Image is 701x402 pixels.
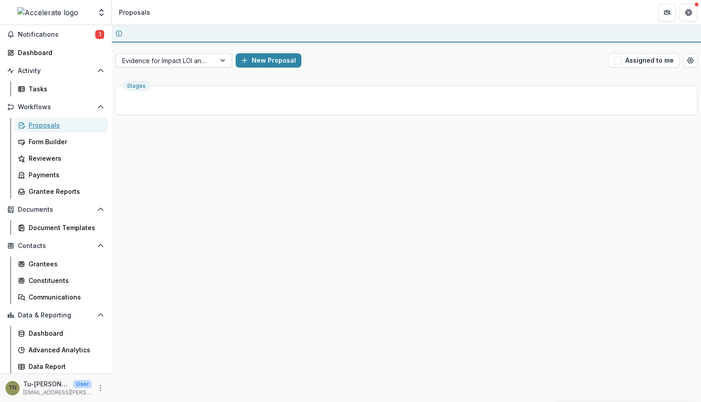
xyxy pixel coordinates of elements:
[29,345,101,355] div: Advanced Analytics
[18,67,93,75] span: Activity
[29,276,101,285] div: Constituents
[29,292,101,302] div: Communications
[4,27,108,42] button: Notifications1
[29,170,101,180] div: Payments
[8,385,17,391] div: Tu-Quyen Nguyen
[29,154,101,163] div: Reviewers
[18,31,95,38] span: Notifications
[18,103,93,111] span: Workflows
[14,184,108,199] a: Grantee Reports
[14,342,108,357] a: Advanced Analytics
[236,53,301,68] button: New Proposal
[14,167,108,182] a: Payments
[4,64,108,78] button: Open Activity
[4,45,108,60] a: Dashboard
[73,380,92,388] p: User
[683,53,697,68] button: Open table manager
[14,220,108,235] a: Document Templates
[29,362,101,371] div: Data Report
[23,379,70,389] p: Tu-[PERSON_NAME]
[4,308,108,322] button: Open Data & Reporting
[608,53,680,68] button: Assigned to me
[119,8,150,17] div: Proposals
[29,84,101,94] div: Tasks
[29,187,101,196] div: Grantee Reports
[18,312,93,319] span: Data & Reporting
[115,6,154,19] nav: breadcrumb
[14,290,108,304] a: Communications
[95,4,108,21] button: Open entity switcher
[680,4,697,21] button: Get Help
[14,81,108,96] a: Tasks
[18,242,93,250] span: Contacts
[14,257,108,271] a: Grantees
[14,273,108,288] a: Constituents
[29,329,101,338] div: Dashboard
[29,137,101,146] div: Form Builder
[18,206,93,214] span: Documents
[95,30,104,39] span: 1
[17,7,78,18] img: Accelerate logo
[14,134,108,149] a: Form Builder
[4,239,108,253] button: Open Contacts
[14,151,108,166] a: Reviewers
[29,120,101,130] div: Proposals
[23,389,92,397] p: [EMAIL_ADDRESS][PERSON_NAME][DOMAIN_NAME]
[14,118,108,133] a: Proposals
[4,100,108,114] button: Open Workflows
[18,48,101,57] div: Dashboard
[29,259,101,269] div: Grantees
[14,326,108,341] a: Dashboard
[14,359,108,374] a: Data Report
[658,4,676,21] button: Partners
[4,202,108,217] button: Open Documents
[29,223,101,232] div: Document Templates
[95,383,106,393] button: More
[127,83,146,89] span: Stages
